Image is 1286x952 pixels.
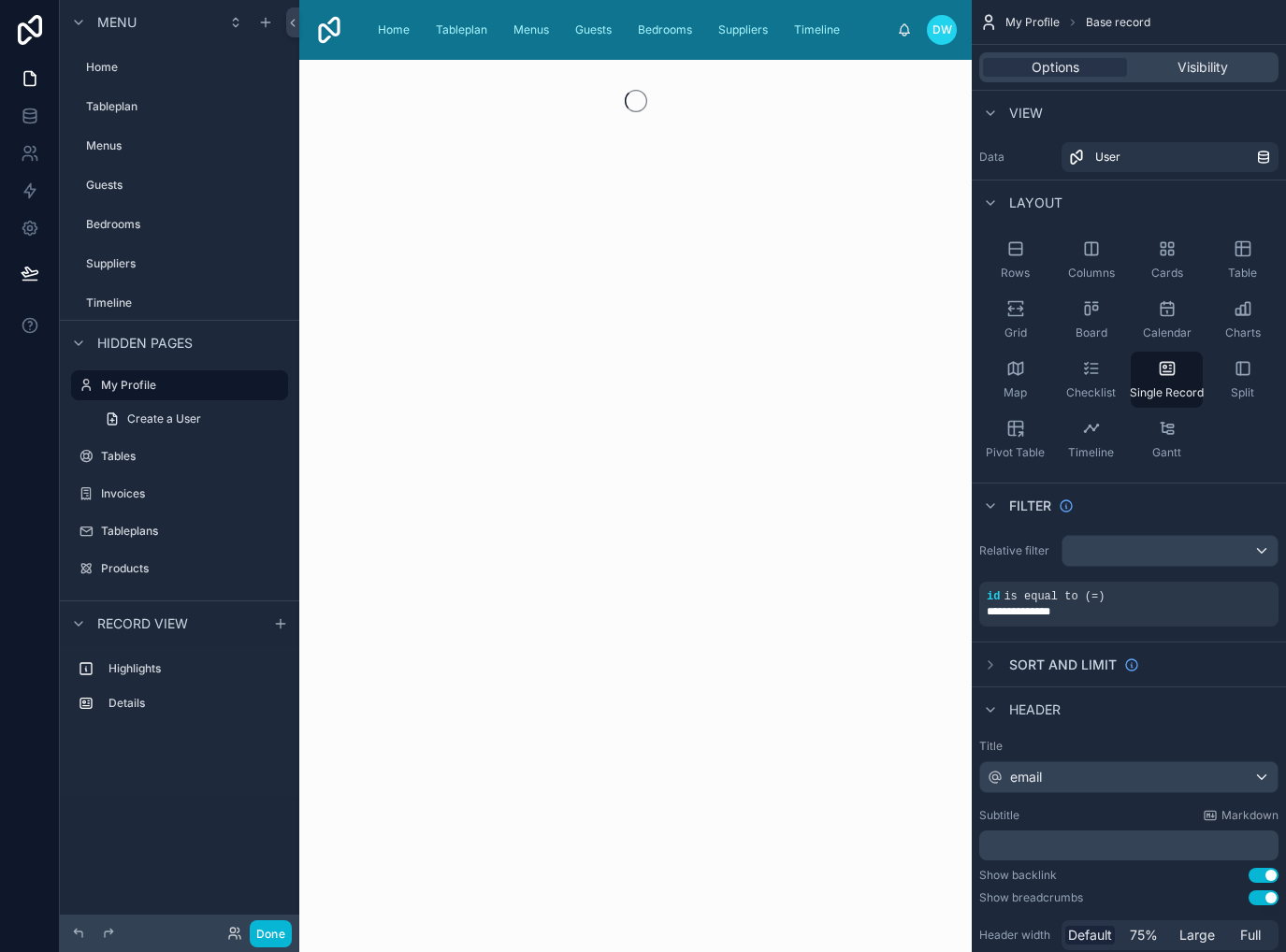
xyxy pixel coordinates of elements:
span: Create a User [127,411,201,426]
span: Rows [1001,266,1030,281]
a: Tableplan [426,13,500,47]
span: Header [1009,700,1061,719]
label: Suppliers [86,256,284,271]
a: Suppliers [71,249,288,279]
button: Split [1207,352,1279,408]
span: Checklist [1066,385,1116,400]
span: Bedrooms [638,22,692,37]
span: DW [932,22,952,37]
label: Title [979,739,1279,754]
span: Calendar [1143,325,1192,340]
label: Tables [101,449,284,464]
span: Grid [1004,325,1027,340]
span: Split [1231,385,1254,400]
span: Base record [1086,15,1150,30]
span: Layout [1009,194,1062,212]
button: Grid [979,292,1051,348]
label: Products [101,561,284,576]
button: Table [1207,232,1279,288]
label: Relative filter [979,543,1054,558]
label: Timeline [86,296,284,310]
a: Menus [504,13,562,47]
label: Tableplan [86,99,284,114]
span: Gantt [1152,445,1181,460]
a: Guests [71,170,288,200]
label: Data [979,150,1054,165]
span: Cards [1151,266,1183,281]
a: Bedrooms [629,13,705,47]
span: Columns [1068,266,1115,281]
span: id [987,590,1000,603]
a: Products [71,554,288,584]
span: Sort And Limit [1009,656,1117,674]
span: View [1009,104,1043,123]
button: Calendar [1131,292,1203,348]
span: Charts [1225,325,1261,340]
span: is equal to (=) [1004,590,1105,603]
a: My Profile [71,370,288,400]
button: email [979,761,1279,793]
span: Record view [97,614,188,633]
button: Rows [979,232,1051,288]
a: Home [71,52,288,82]
span: Table [1228,266,1257,281]
label: My Profile [101,378,277,393]
a: Menus [71,131,288,161]
a: User [1062,142,1279,172]
button: Pivot Table [979,411,1051,468]
label: Menus [86,138,284,153]
label: Guests [86,178,284,193]
button: Checklist [1055,352,1127,408]
span: Menu [97,13,137,32]
span: Guests [575,22,612,37]
span: Markdown [1221,808,1279,823]
a: Bedrooms [71,209,288,239]
button: Board [1055,292,1127,348]
label: Highlights [108,661,281,676]
span: Tableplan [436,22,487,37]
button: Map [979,352,1051,408]
label: Invoices [101,486,284,501]
a: Suppliers [709,13,781,47]
label: Details [108,696,281,711]
a: Home [368,13,423,47]
span: Board [1076,325,1107,340]
label: Home [86,60,284,75]
a: Invoices [71,479,288,509]
span: Home [378,22,410,37]
a: Timeline [785,13,853,47]
img: App logo [314,15,344,45]
span: Suppliers [718,22,768,37]
span: Single Record [1130,385,1204,400]
a: Guests [566,13,625,47]
span: Filter [1009,497,1051,515]
a: Timeline [71,288,288,318]
button: Timeline [1055,411,1127,468]
span: Map [1004,385,1027,400]
span: Pivot Table [986,445,1045,460]
span: Timeline [794,22,840,37]
span: Menus [513,22,549,37]
a: Tableplan [71,92,288,122]
span: Hidden pages [97,334,193,353]
div: Show backlink [979,868,1057,883]
div: Show breadcrumbs [979,890,1083,905]
span: Options [1032,58,1079,77]
button: Single Record [1131,352,1203,408]
button: Charts [1207,292,1279,348]
label: Tableplans [101,524,284,539]
button: Done [250,920,292,947]
div: scrollable content [60,645,299,737]
label: Subtitle [979,808,1019,823]
div: scrollable content [979,830,1279,860]
a: Tables [71,441,288,471]
span: email [1010,768,1042,786]
span: My Profile [1005,15,1060,30]
button: Cards [1131,232,1203,288]
button: Gantt [1131,411,1203,468]
label: Bedrooms [86,217,284,232]
a: Create a User [94,404,288,434]
button: Columns [1055,232,1127,288]
span: Timeline [1068,445,1114,460]
span: Visibility [1178,58,1228,77]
